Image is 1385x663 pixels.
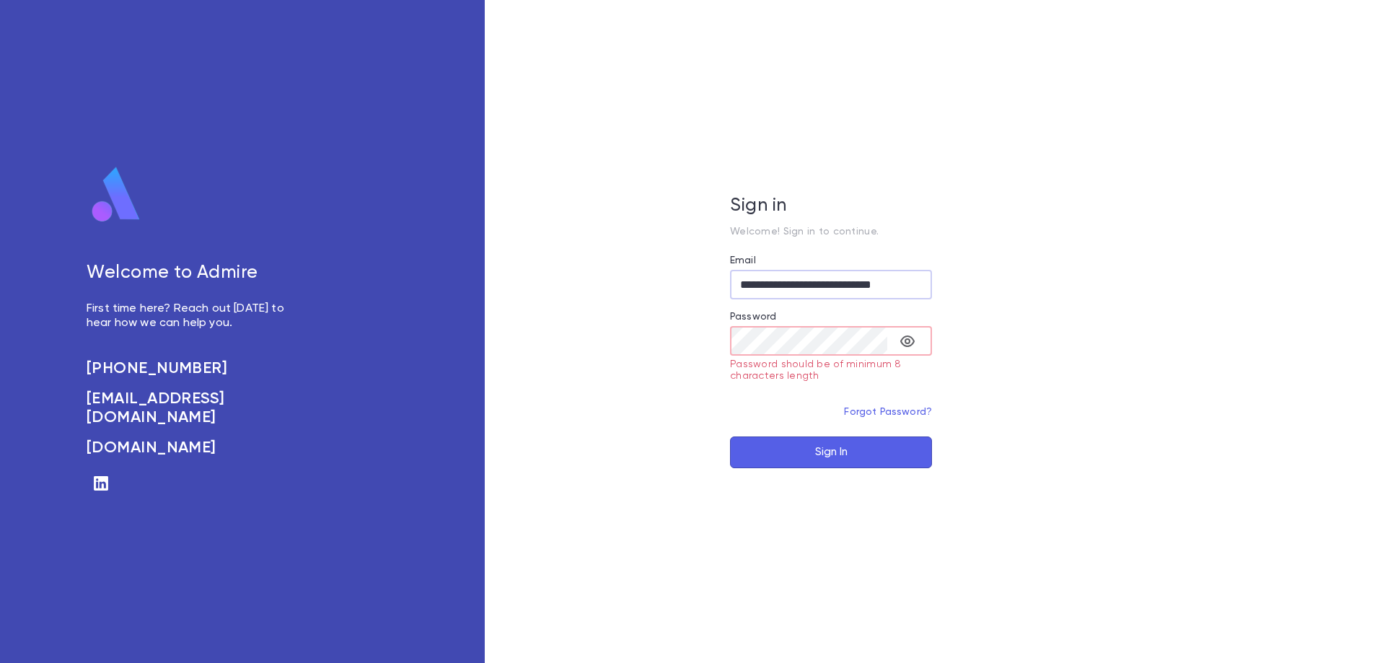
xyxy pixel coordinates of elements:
[730,196,932,217] h5: Sign in
[730,311,776,322] label: Password
[87,439,300,457] a: [DOMAIN_NAME]
[730,359,922,382] p: Password should be of minimum 8 characters length
[87,390,300,427] a: [EMAIL_ADDRESS][DOMAIN_NAME]
[87,166,146,224] img: logo
[893,327,922,356] button: toggle password visibility
[730,255,756,266] label: Email
[844,407,932,417] a: Forgot Password?
[730,226,932,237] p: Welcome! Sign in to continue.
[87,359,300,378] a: [PHONE_NUMBER]
[730,436,932,468] button: Sign In
[87,263,300,284] h5: Welcome to Admire
[87,302,300,330] p: First time here? Reach out [DATE] to hear how we can help you.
